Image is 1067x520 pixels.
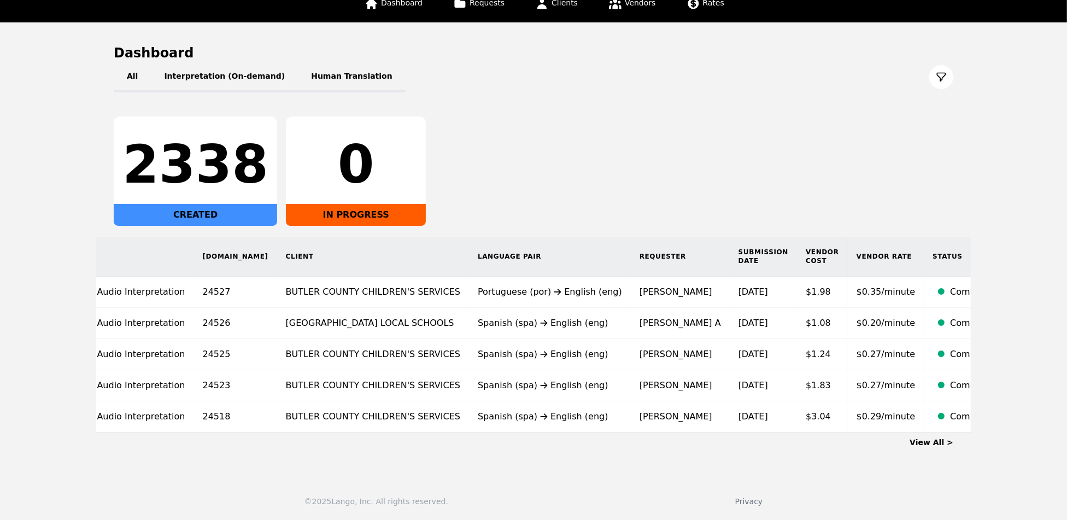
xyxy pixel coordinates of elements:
[277,308,469,339] td: [GEOGRAPHIC_DATA] LOCAL SCHOOLS
[857,318,916,328] span: $0.20/minute
[478,379,622,392] div: Spanish (spa) English (eng)
[194,308,277,339] td: 24526
[194,370,277,401] td: 24523
[950,285,998,299] div: Completed
[848,237,924,277] th: Vendor Rate
[631,339,730,370] td: [PERSON_NAME]
[631,370,730,401] td: [PERSON_NAME]
[950,379,998,392] div: Completed
[478,317,622,330] div: Spanish (spa) English (eng)
[735,497,763,506] a: Privacy
[738,287,768,297] time: [DATE]
[738,349,768,359] time: [DATE]
[33,237,194,277] th: Type
[797,370,848,401] td: $1.83
[738,318,768,328] time: [DATE]
[151,62,298,92] button: Interpretation (On-demand)
[33,308,194,339] td: On-Demand Audio Interpretation
[277,339,469,370] td: BUTLER COUNTY CHILDREN'S SERVICES
[797,339,848,370] td: $1.24
[631,277,730,308] td: [PERSON_NAME]
[929,65,953,89] button: Filter
[33,401,194,433] td: On-Demand Audio Interpretation
[286,204,426,226] div: IN PROGRESS
[277,237,469,277] th: Client
[797,277,848,308] td: $1.98
[950,410,998,423] div: Completed
[194,237,277,277] th: [DOMAIN_NAME]
[114,204,277,226] div: CREATED
[304,496,448,507] div: © 2025 Lango, Inc. All rights reserved.
[857,380,916,390] span: $0.27/minute
[478,348,622,361] div: Spanish (spa) English (eng)
[631,308,730,339] td: [PERSON_NAME] A
[797,237,848,277] th: Vendor Cost
[910,438,953,447] a: View All >
[194,339,277,370] td: 24525
[950,317,998,330] div: Completed
[277,370,469,401] td: BUTLER COUNTY CHILDREN'S SERVICES
[924,237,1006,277] th: Status
[122,138,268,191] div: 2338
[478,285,622,299] div: Portuguese (por) English (eng)
[114,62,151,92] button: All
[295,138,417,191] div: 0
[194,401,277,433] td: 24518
[738,411,768,422] time: [DATE]
[298,62,406,92] button: Human Translation
[277,277,469,308] td: BUTLER COUNTY CHILDREN'S SERVICES
[738,380,768,390] time: [DATE]
[631,401,730,433] td: [PERSON_NAME]
[797,308,848,339] td: $1.08
[950,348,998,361] div: Completed
[478,410,622,423] div: Spanish (spa) English (eng)
[631,237,730,277] th: Requester
[730,237,797,277] th: Submission Date
[33,277,194,308] td: On-Demand Audio Interpretation
[33,370,194,401] td: On-Demand Audio Interpretation
[857,411,916,422] span: $0.29/minute
[114,44,953,62] h1: Dashboard
[797,401,848,433] td: $3.04
[857,349,916,359] span: $0.27/minute
[857,287,916,297] span: $0.35/minute
[277,401,469,433] td: BUTLER COUNTY CHILDREN'S SERVICES
[33,339,194,370] td: On-Demand Audio Interpretation
[469,237,631,277] th: Language Pair
[194,277,277,308] td: 24527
